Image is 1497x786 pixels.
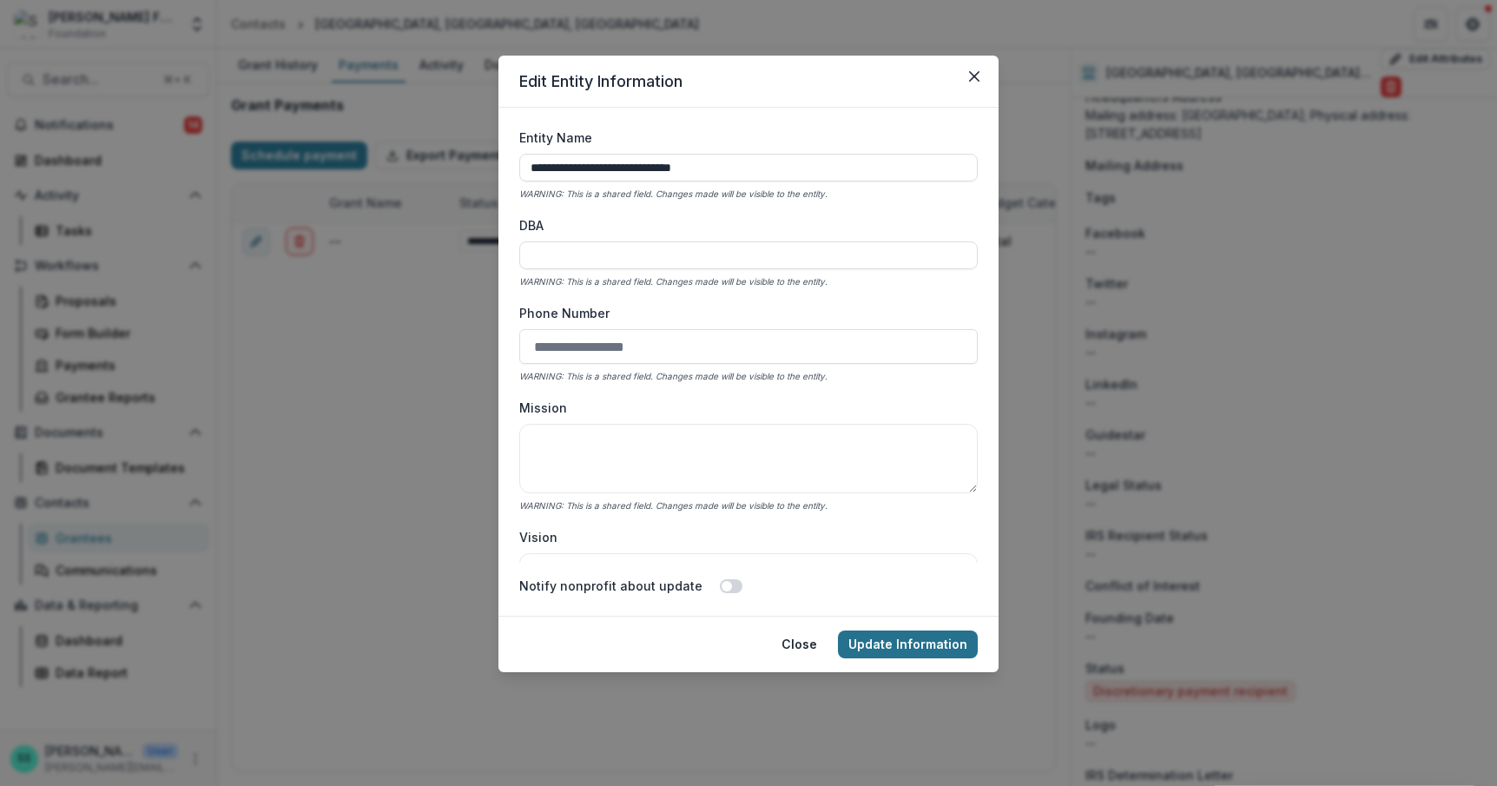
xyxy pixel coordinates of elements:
label: Notify nonprofit about update [519,577,702,595]
button: Update Information [838,631,978,658]
label: Phone Number [519,304,967,322]
i: WARNING: This is a shared field. Changes made will be visible to the entity. [519,500,828,511]
i: WARNING: This is a shared field. Changes made will be visible to the entity. [519,276,828,287]
label: Entity Name [519,129,967,147]
i: WARNING: This is a shared field. Changes made will be visible to the entity. [519,188,828,199]
label: DBA [519,216,967,234]
header: Edit Entity Information [498,56,999,108]
label: Mission [519,399,967,417]
i: WARNING: This is a shared field. Changes made will be visible to the entity. [519,371,828,381]
label: Vision [519,528,967,546]
button: Close [960,63,988,90]
button: Close [771,631,828,658]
